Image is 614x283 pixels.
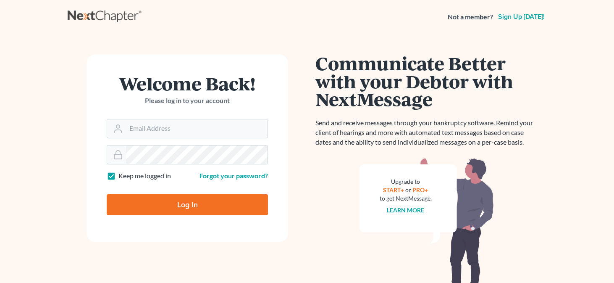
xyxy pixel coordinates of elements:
[107,74,268,93] h1: Welcome Back!
[380,177,432,186] div: Upgrade to
[199,172,268,180] a: Forgot your password?
[315,118,538,147] p: Send and receive messages through your bankruptcy software. Remind your client of hearings and mo...
[380,194,432,203] div: to get NextMessage.
[118,171,171,181] label: Keep me logged in
[496,13,546,20] a: Sign up [DATE]!
[413,186,428,193] a: PRO+
[406,186,412,193] span: or
[448,12,493,22] strong: Not a member?
[387,206,425,214] a: Learn more
[107,194,268,215] input: Log In
[383,186,404,193] a: START+
[315,54,538,108] h1: Communicate Better with your Debtor with NextMessage
[107,96,268,106] p: Please log in to your account
[126,119,268,138] input: Email Address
